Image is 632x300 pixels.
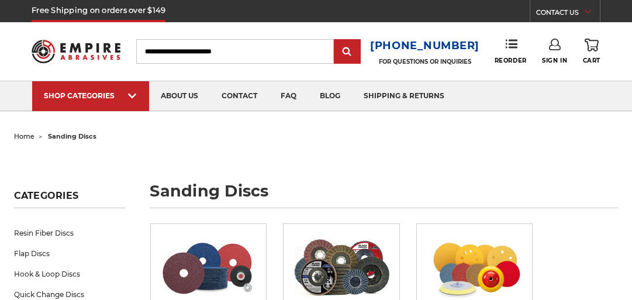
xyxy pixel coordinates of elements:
[14,243,125,264] a: Flap Discs
[370,58,479,65] p: FOR QUESTIONS OR INQUIRIES
[308,81,352,111] a: blog
[149,81,210,111] a: about us
[495,57,527,64] span: Reorder
[352,81,456,111] a: shipping & returns
[14,264,125,284] a: Hook & Loop Discs
[583,39,600,64] a: Cart
[269,81,308,111] a: faq
[48,132,96,140] span: sanding discs
[536,6,600,22] a: CONTACT US
[542,57,567,64] span: Sign In
[495,39,527,64] a: Reorder
[14,190,125,208] h5: Categories
[14,132,34,140] a: home
[370,37,479,54] a: [PHONE_NUMBER]
[210,81,269,111] a: contact
[14,223,125,243] a: Resin Fiber Discs
[32,34,120,68] img: Empire Abrasives
[150,183,618,208] h1: sanding discs
[583,57,600,64] span: Cart
[336,40,359,64] input: Submit
[44,91,137,100] div: SHOP CATEGORIES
